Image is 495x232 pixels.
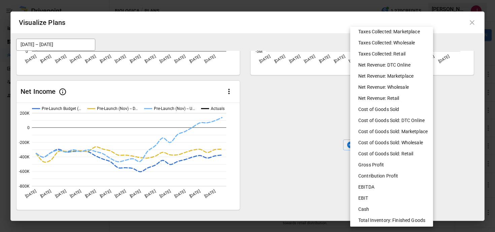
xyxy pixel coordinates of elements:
[353,60,436,71] li: Net Revenue: DTC Online
[353,148,436,159] li: Cost of Goods Sold: Retail
[353,82,436,93] li: Net Revenue: Wholesale
[353,193,436,204] li: EBIT
[353,93,436,104] li: Net Revenue: Retail
[353,182,436,193] li: EBITDA
[353,215,436,226] li: Total Inventory: Finished Goods
[353,115,436,126] li: Cost of Goods Sold: DTC Online
[353,48,436,60] li: Taxes Collected: Retail
[353,104,436,115] li: Cost of Goods Sold
[353,137,436,148] li: Cost of Goods Sold: Wholesale
[353,204,436,215] li: Cash
[353,170,436,182] li: Contribution Profit
[353,126,436,137] li: Cost of Goods Sold: Marketplace
[353,26,436,37] li: Taxes Collected: Marketplace
[353,71,436,82] li: Net Revenue: Marketplace
[353,159,436,170] li: Gross Profit
[353,37,436,48] li: Taxes Collected: Wholesale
